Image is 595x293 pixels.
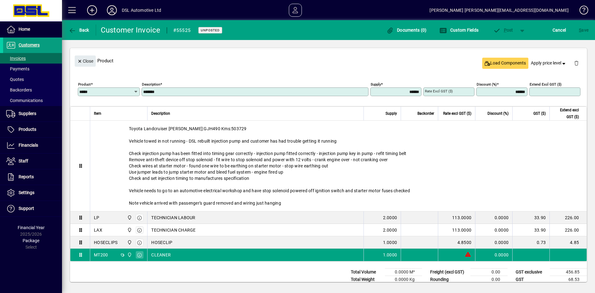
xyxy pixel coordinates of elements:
[3,185,62,201] a: Settings
[551,24,568,36] button: Cancel
[19,190,34,195] span: Settings
[3,95,62,106] a: Communications
[482,58,528,69] button: Load Components
[19,42,40,47] span: Customers
[3,74,62,85] a: Quotes
[438,24,480,36] button: Custom Fields
[348,269,385,276] td: Total Volume
[569,55,584,70] button: Delete
[75,55,96,67] button: Close
[579,28,581,33] span: S
[70,49,587,72] div: Product
[549,224,587,236] td: 226.00
[126,227,133,233] span: Central
[151,110,170,117] span: Description
[3,153,62,169] a: Staff
[475,224,512,236] td: 0.0000
[386,110,397,117] span: Supply
[3,64,62,74] a: Payments
[126,214,133,221] span: Central
[19,27,30,32] span: Home
[427,269,470,276] td: Freight (excl GST)
[385,24,428,36] button: Documents (0)
[90,121,587,211] div: Toyota Landcruiser [PERSON_NAME]:GJH490 Kms:503729 Vehicle towed in not running - DSL rebuilt inj...
[77,56,93,66] span: Close
[6,87,32,92] span: Backorders
[19,143,38,148] span: Financials
[3,122,62,137] a: Products
[530,82,562,87] mat-label: Extend excl GST ($)
[512,236,549,249] td: 0.73
[3,138,62,153] a: Financials
[531,60,567,66] span: Apply price level
[19,111,36,116] span: Suppliers
[201,28,220,32] span: Unposted
[6,56,26,61] span: Invoices
[73,58,97,64] app-page-header-button: Close
[475,236,512,249] td: 0.0000
[385,269,422,276] td: 0.0000 M³
[427,276,470,283] td: Rounding
[3,106,62,122] a: Suppliers
[19,158,28,163] span: Staff
[487,110,509,117] span: Discount (%)
[3,85,62,95] a: Backorders
[386,28,427,33] span: Documents (0)
[430,5,569,15] div: [PERSON_NAME] [PERSON_NAME][EMAIL_ADDRESS][DOMAIN_NAME]
[67,24,91,36] button: Back
[470,269,508,276] td: 0.00
[442,227,471,233] div: 113.0000
[513,269,550,276] td: GST exclusive
[3,53,62,64] a: Invoices
[443,110,471,117] span: Rate excl GST ($)
[550,269,587,276] td: 456.85
[3,169,62,185] a: Reports
[3,201,62,216] a: Support
[151,252,171,258] span: CLEANER
[549,236,587,249] td: 4.85
[470,276,508,283] td: 0.00
[173,25,191,35] div: #55525
[3,22,62,37] a: Home
[126,239,133,246] span: Central
[383,252,397,258] span: 1.0000
[94,110,101,117] span: Item
[442,215,471,221] div: 113.0000
[533,110,546,117] span: GST ($)
[579,25,588,35] span: ave
[383,227,397,233] span: 2.0000
[68,28,89,33] span: Back
[439,28,478,33] span: Custom Fields
[94,215,99,221] div: LP
[126,251,133,258] span: Central
[102,5,122,16] button: Profile
[371,82,381,87] mat-label: Supply
[513,276,550,283] td: GST
[383,239,397,246] span: 1.0000
[19,127,36,132] span: Products
[575,1,587,21] a: Knowledge Base
[94,239,117,246] div: HOSECLIPS
[490,24,516,36] button: Post
[142,82,160,87] mat-label: Description
[19,206,34,211] span: Support
[19,174,34,179] span: Reports
[475,211,512,224] td: 0.0000
[512,211,549,224] td: 33.90
[512,224,549,236] td: 33.90
[383,215,397,221] span: 2.0000
[442,239,471,246] div: 4.8500
[151,239,172,246] span: HOSECLIP
[6,98,43,103] span: Communications
[577,24,590,36] button: Save
[78,82,91,87] mat-label: Product
[151,227,196,233] span: TECHNICIAN CHARGE
[82,5,102,16] button: Add
[504,28,507,33] span: P
[553,107,579,120] span: Extend excl GST ($)
[477,82,497,87] mat-label: Discount (%)
[6,66,29,71] span: Payments
[425,89,453,93] mat-label: Rate excl GST ($)
[385,276,422,283] td: 0.0000 Kg
[62,24,96,36] app-page-header-button: Back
